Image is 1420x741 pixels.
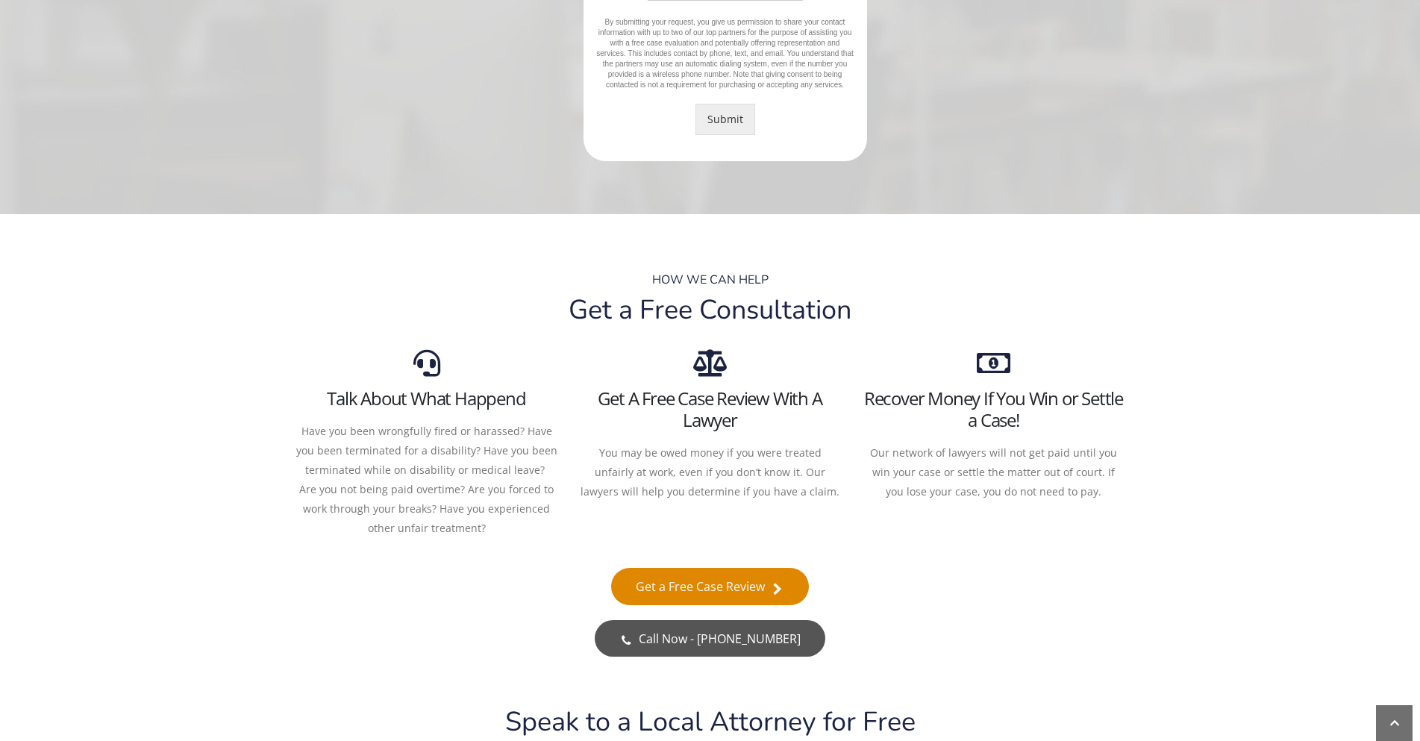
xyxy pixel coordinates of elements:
span: By submitting your request, you give us permission to share your contact information with up to t... [596,18,853,89]
a: Call Now - [PHONE_NUMBER] [595,620,825,657]
div: You may be owed money if you were treated unfairly at work, even if you don’t know it. Our lawyer... [580,443,841,501]
div: Get a Free Consultation [296,297,1125,335]
h3: Recover Money If You Win or Settle a Case! [863,388,1125,431]
h3: Talk About What Happend [296,388,557,410]
a: Get a Free Case Review [611,568,809,605]
div: Our network of lawyers will not get paid until you win your case or settle the matter out of cour... [863,443,1125,501]
h3: Get A Free Case Review With A Lawyer [580,388,841,431]
div: Have you been wrongfully fired or harassed? Have you been terminated for a disability? Have you b... [296,422,557,538]
div: HOW WE CAN HELP [296,274,1125,297]
button: Submit [695,104,755,135]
